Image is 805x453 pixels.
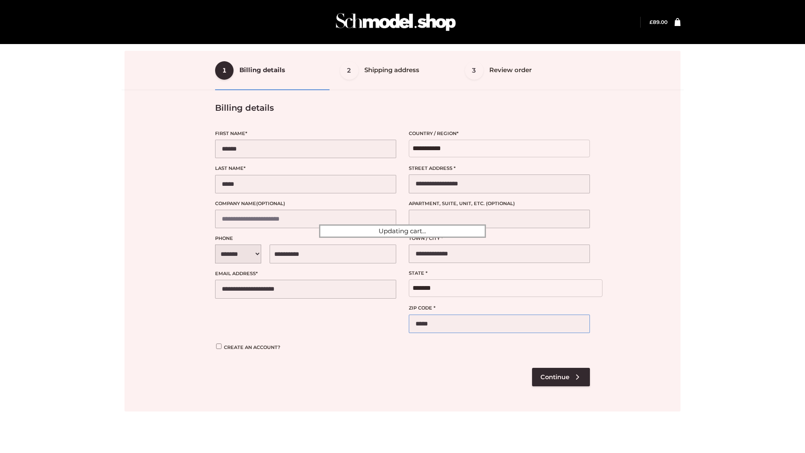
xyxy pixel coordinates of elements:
img: Schmodel Admin 964 [333,5,459,39]
span: £ [649,19,653,25]
div: Updating cart... [319,224,486,238]
a: £89.00 [649,19,667,25]
bdi: 89.00 [649,19,667,25]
